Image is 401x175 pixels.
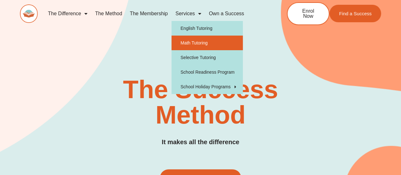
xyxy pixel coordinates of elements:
[295,103,401,175] iframe: Chat Widget
[44,6,91,21] a: The Difference
[171,36,243,50] a: Math Tutoring
[339,11,372,16] span: Find a Success
[171,50,243,65] a: Selective Tutoring
[329,5,381,22] a: Find a Success
[287,2,329,25] a: Enrol Now
[91,6,126,21] a: The Method
[205,6,248,21] a: Own a Success
[162,137,239,147] h3: It makes all the difference
[171,79,243,94] a: School Holiday Programs
[147,62,254,67] h4: SUCCESS TUTORING​
[171,21,243,94] ul: Services
[44,6,266,21] nav: Menu
[171,6,205,21] a: Services
[126,6,171,21] a: The Membership
[297,9,319,19] span: Enrol Now
[119,77,282,128] h2: The Success Method
[171,65,243,79] a: School Readiness Program
[171,21,243,36] a: English Tutoring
